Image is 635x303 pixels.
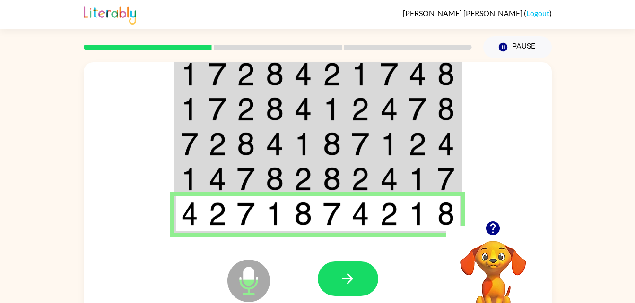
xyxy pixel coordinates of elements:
[437,167,454,191] img: 7
[409,167,426,191] img: 1
[437,62,454,86] img: 8
[409,202,426,226] img: 1
[526,8,549,17] a: Logout
[209,167,226,191] img: 4
[323,167,341,191] img: 8
[181,202,198,226] img: 4
[181,167,198,191] img: 1
[237,132,255,156] img: 8
[266,97,284,121] img: 8
[380,167,398,191] img: 4
[380,97,398,121] img: 4
[409,132,426,156] img: 2
[323,97,341,121] img: 1
[351,202,369,226] img: 4
[294,62,312,86] img: 4
[323,132,341,156] img: 8
[409,97,426,121] img: 7
[483,36,552,58] button: Pause
[294,97,312,121] img: 4
[437,202,454,226] img: 8
[380,202,398,226] img: 2
[181,132,198,156] img: 7
[351,62,369,86] img: 1
[380,132,398,156] img: 1
[237,97,255,121] img: 2
[409,62,426,86] img: 4
[209,202,226,226] img: 2
[266,202,284,226] img: 1
[237,62,255,86] img: 2
[294,132,312,156] img: 1
[294,202,312,226] img: 8
[209,97,226,121] img: 7
[380,62,398,86] img: 7
[209,62,226,86] img: 7
[266,62,284,86] img: 8
[266,132,284,156] img: 4
[351,97,369,121] img: 2
[403,8,524,17] span: [PERSON_NAME] [PERSON_NAME]
[237,202,255,226] img: 7
[237,167,255,191] img: 7
[84,4,136,25] img: Literably
[209,132,226,156] img: 2
[181,62,198,86] img: 1
[323,62,341,86] img: 2
[437,132,454,156] img: 4
[323,202,341,226] img: 7
[266,167,284,191] img: 8
[351,132,369,156] img: 7
[181,97,198,121] img: 1
[437,97,454,121] img: 8
[351,167,369,191] img: 2
[403,8,552,17] div: ( )
[294,167,312,191] img: 2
